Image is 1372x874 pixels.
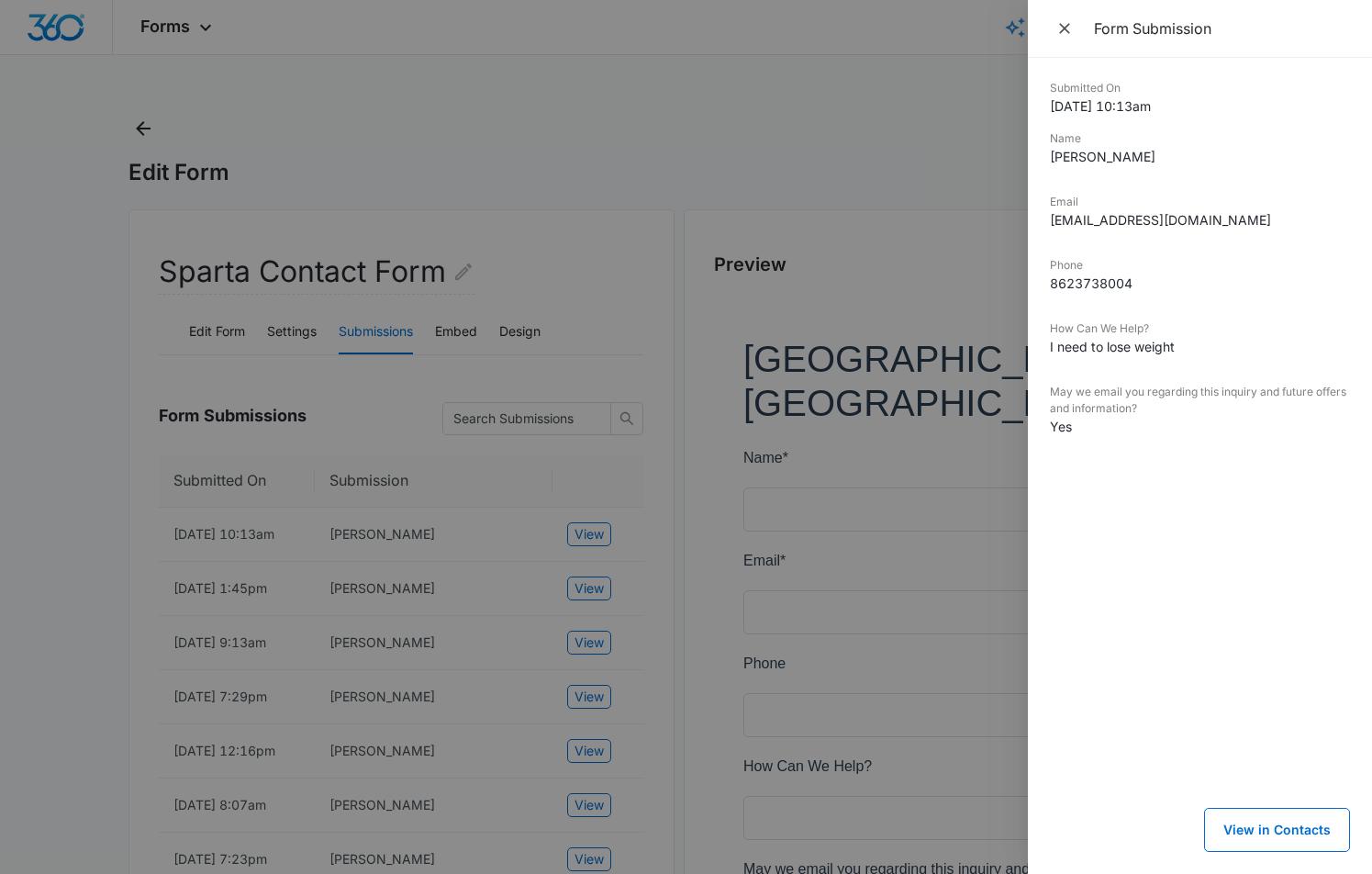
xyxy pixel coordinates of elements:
dd: [EMAIL_ADDRESS][DOMAIN_NAME] [1050,210,1350,230]
label: Yes [18,573,42,595]
span: Submit [12,659,58,675]
div: Form Submission [1094,18,1350,39]
dd: [DATE] 10:13am [1050,96,1350,116]
dd: 8623738004 [1050,274,1350,293]
dd: [PERSON_NAME] [1050,147,1350,166]
button: Close [1050,15,1083,42]
dt: Name [1050,130,1350,147]
dd: I need to lose weight [1050,337,1350,356]
span: Close [1055,16,1077,41]
dt: Email [1050,194,1350,210]
button: View in Contacts [1204,808,1350,852]
iframe: reCAPTCHA [363,596,597,651]
label: No [18,602,37,624]
dt: How Can We Help? [1050,320,1350,337]
dt: Phone [1050,257,1350,274]
dd: Yes [1050,417,1350,436]
dt: Submitted On [1050,80,1350,96]
dt: May we email you regarding this inquiry and future offers and information? [1050,384,1350,417]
